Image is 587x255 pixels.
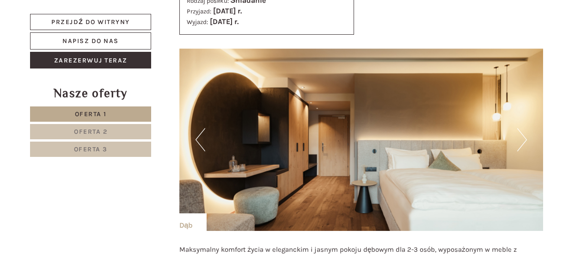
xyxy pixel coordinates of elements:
font: Przejdź do witryny [51,18,130,26]
font: Przyjazd: [187,8,211,15]
a: Napisz do nas [30,32,151,50]
font: Oferta 3 [74,145,108,153]
font: Hotel B&B Feldmessner [14,27,71,33]
font: Zarezerwuj teraz [54,56,128,64]
font: Oferta 2 [74,128,107,136]
a: Zarezerwuj teraz [30,52,151,69]
font: Cześć, w czym możemy pomóc? [14,35,121,44]
font: 15:23 [110,45,121,50]
font: Dąb [179,221,193,230]
font: Nasze oferty [54,87,128,100]
button: Następny [517,128,527,151]
font: [DATE] r. [210,17,238,26]
font: Wyjazd: [187,19,208,25]
font: [DATE] [171,10,192,19]
a: Przejdź do witryny [30,14,151,30]
font: [DATE] r. [213,6,242,15]
img: obraz [179,49,544,231]
font: Napisz do nas [62,37,119,45]
button: Poprzedni [196,128,205,151]
font: Oferta 1 [75,110,107,118]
